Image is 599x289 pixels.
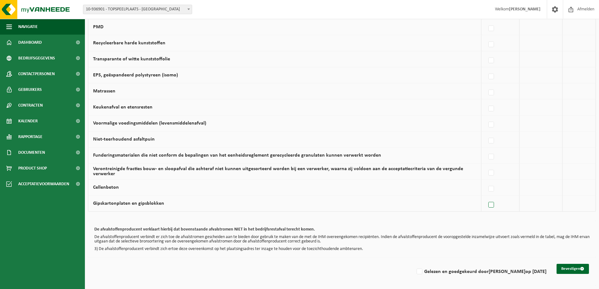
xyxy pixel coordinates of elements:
[18,19,38,35] span: Navigatie
[94,247,590,251] p: 3) De afvalstoffenproducent verbindt zich ertoe deze overeenkomst op het plaatsingsadres ter inza...
[18,145,45,160] span: Documenten
[93,185,119,190] label: Cellenbeton
[489,269,525,274] strong: [PERSON_NAME]
[18,160,47,176] span: Product Shop
[93,57,170,62] label: Transparante of witte kunststoffolie
[18,82,42,97] span: Gebruikers
[18,113,38,129] span: Kalender
[93,153,381,158] label: Funderingsmaterialen die niet conform de bepalingen van het eenheidsreglement gerecycleerde granu...
[93,201,164,206] label: Gipskartonplaten en gipsblokken
[415,267,546,276] label: Gelezen en goedgekeurd door op [DATE]
[93,137,155,142] label: Niet-teerhoudend asfaltpuin
[18,176,69,192] span: Acceptatievoorwaarden
[18,129,42,145] span: Rapportage
[93,89,115,94] label: Matrassen
[94,235,590,244] p: De afvalstoffenproducent verbindt er zich toe de afvalstromen gescheiden aan te bieden door gebru...
[94,227,315,232] b: De afvalstoffenproducent verklaart hierbij dat bovenstaande afvalstromen NIET in het bedrijfsrest...
[18,50,55,66] span: Bedrijfsgegevens
[18,97,43,113] span: Contracten
[18,66,55,82] span: Contactpersonen
[93,105,153,110] label: Keukenafval en etensresten
[83,5,192,14] span: 10-936901 - TOPSPEELPLAATS - WERVIK
[557,264,589,274] button: Bevestigen
[93,41,165,46] label: Recycleerbare harde kunststoffen
[93,166,463,176] label: Verontreinigde fracties bouw- en sloopafval die achteraf niet kunnen uitgesorteerd worden bij een...
[93,25,103,30] label: PMD
[509,7,541,12] strong: [PERSON_NAME]
[93,73,178,78] label: EPS, geëxpandeerd polystyreen (isomo)
[18,35,42,50] span: Dashboard
[93,121,206,126] label: Voormalige voedingsmiddelen (levensmiddelenafval)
